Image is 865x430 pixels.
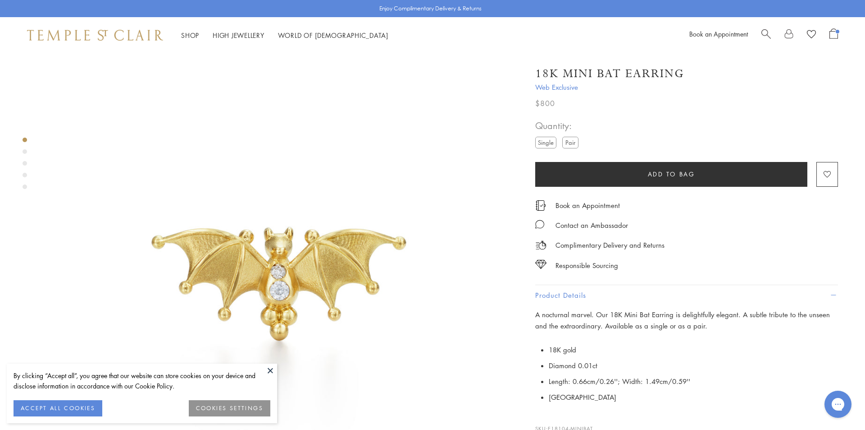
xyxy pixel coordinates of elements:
[379,4,482,13] p: Enjoy Complimentary Delivery & Returns
[14,400,102,416] button: ACCEPT ALL COOKIES
[829,28,838,42] a: Open Shopping Bag
[555,200,620,210] a: Book an Appointment
[14,370,270,391] div: By clicking “Accept all”, you agree that our website can store cookies on your device and disclos...
[555,240,665,251] p: Complimentary Delivery and Returns
[535,97,555,109] span: $800
[820,388,856,421] iframe: Gorgias live chat messenger
[555,260,618,271] div: Responsible Sourcing
[535,66,684,82] h1: 18K Mini Bat Earring
[278,31,388,40] a: World of [DEMOGRAPHIC_DATA]World of [DEMOGRAPHIC_DATA]
[555,220,628,231] div: Contact an Ambassador
[689,29,748,38] a: Book an Appointment
[535,285,838,305] button: Product Details
[562,137,578,148] label: Pair
[535,220,544,229] img: MessageIcon-01_2.svg
[213,31,264,40] a: High JewelleryHigh Jewellery
[549,374,838,389] li: Length: 0.66cm/0.26''; Width: 1.49cm/0.59''
[761,28,771,42] a: Search
[535,200,546,211] img: icon_appointment.svg
[648,169,695,179] span: Add to bag
[535,137,556,148] label: Single
[535,310,830,330] span: A nocturnal marvel. Our 18K Mini Bat Earring is delightfully elegant. A subtle tribute to the uns...
[535,118,582,133] span: Quantity:
[535,260,546,269] img: icon_sourcing.svg
[189,400,270,416] button: COOKIES SETTINGS
[181,31,199,40] a: ShopShop
[549,389,838,405] li: [GEOGRAPHIC_DATA]
[23,135,27,196] div: Product gallery navigation
[807,28,816,42] a: View Wishlist
[535,162,807,187] button: Add to bag
[181,30,388,41] nav: Main navigation
[535,82,838,93] span: Web Exclusive
[27,30,163,41] img: Temple St. Clair
[549,342,838,358] li: 18K gold
[535,240,546,251] img: icon_delivery.svg
[549,358,838,374] li: Diamond 0.01ct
